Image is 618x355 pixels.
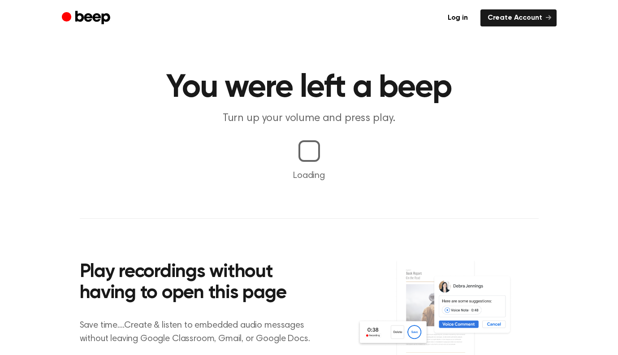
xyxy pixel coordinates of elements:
p: Turn up your volume and press play. [137,111,481,126]
a: Create Account [480,9,557,26]
p: Save time....Create & listen to embedded audio messages without leaving Google Classroom, Gmail, ... [80,319,321,346]
h2: Play recordings without having to open this page [80,262,321,304]
a: Beep [62,9,112,27]
a: Log in [441,9,475,26]
p: Loading [11,169,607,182]
h1: You were left a beep [80,72,539,104]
